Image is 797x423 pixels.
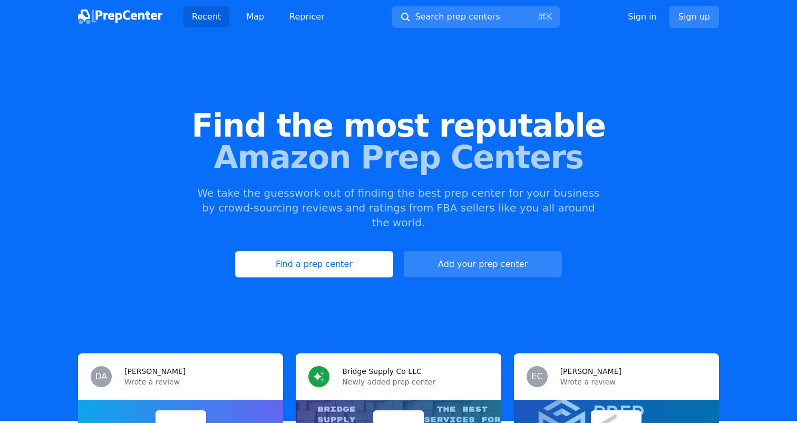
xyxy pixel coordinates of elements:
[17,141,780,173] span: Amazon Prep Centers
[124,377,270,387] p: Wrote a review
[342,377,488,387] p: Newly added prep center
[183,6,229,27] a: Recent
[392,6,560,28] button: Search prep centers⌘K
[78,9,162,24] img: PrepCenter
[404,251,562,277] a: Add your prep center
[531,372,542,381] span: EC
[628,11,657,23] a: Sign in
[538,12,547,22] kbd: ⌘
[669,6,719,28] a: Sign up
[196,186,601,230] p: We take the guesswork out of finding the best prep center for your business by crowd-sourcing rev...
[95,372,108,381] span: DA
[560,366,621,377] h3: [PERSON_NAME]
[238,6,273,27] a: Map
[124,366,186,377] h3: [PERSON_NAME]
[17,110,780,141] span: Find the most reputable
[560,377,706,387] p: Wrote a review
[547,12,552,22] kbd: K
[415,11,500,23] span: Search prep centers
[342,366,421,377] h3: Bridge Supply Co LLC
[281,6,333,27] a: Repricer
[235,251,393,277] a: Find a prep center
